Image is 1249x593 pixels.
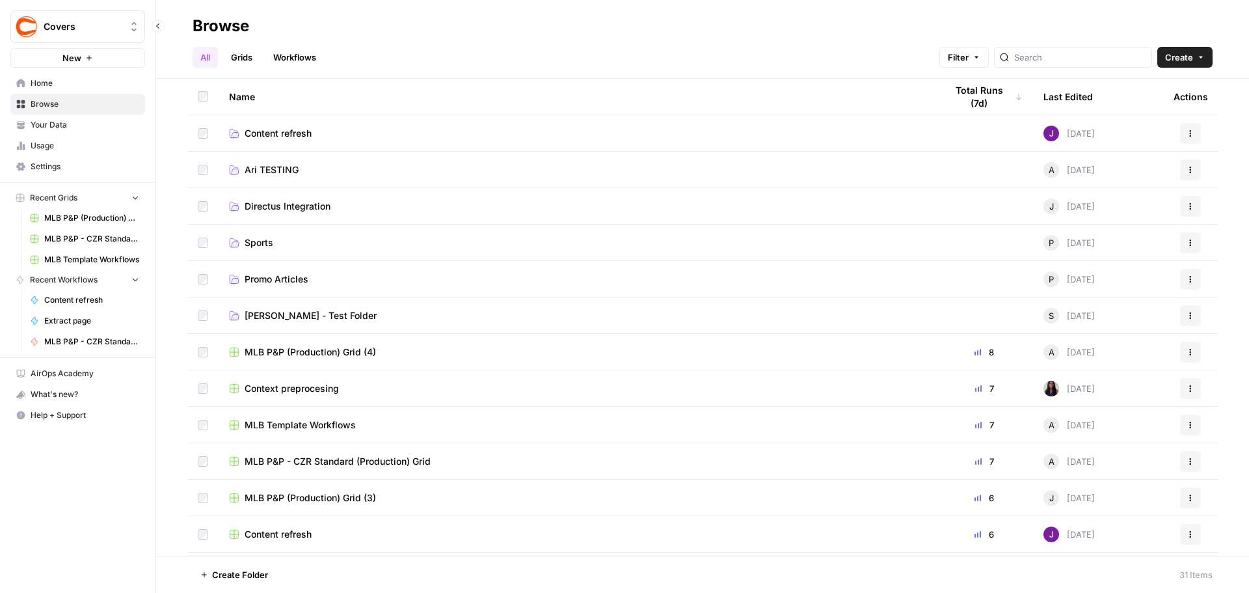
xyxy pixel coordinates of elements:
span: Home [31,77,139,89]
button: Create Folder [193,564,276,585]
span: J [1049,491,1054,504]
div: 8 [946,346,1023,359]
span: MLB P&P - CZR Standard (Production) Grid [245,455,431,468]
span: AirOps Academy [31,368,139,379]
a: MLB P&P (Production) Grid (4) [24,208,145,228]
a: Grids [223,47,260,68]
a: MLB P&P - CZR Standard (Production) Grid [229,455,925,468]
a: Workflows [265,47,324,68]
span: Filter [948,51,969,64]
img: nj1ssy6o3lyd6ijko0eoja4aphzn [1043,126,1059,141]
span: MLB P&P - CZR Standard (Production) Grid [44,233,139,245]
div: [DATE] [1043,381,1095,396]
div: What's new? [11,385,144,404]
span: MLB Template Workflows [44,254,139,266]
a: MLB Template Workflows [229,419,925,432]
span: A [1049,419,1054,432]
div: [DATE] [1043,235,1095,251]
div: [DATE] [1043,527,1095,542]
div: [DATE] [1043,344,1095,360]
button: What's new? [10,384,145,405]
button: Workspace: Covers [10,10,145,43]
a: All [193,47,218,68]
a: MLB P&P - CZR Standard (Production) [24,331,145,352]
button: New [10,48,145,68]
span: Promo Articles [245,273,308,286]
span: A [1049,346,1054,359]
input: Search [1014,51,1146,64]
img: Covers Logo [15,15,38,38]
div: Name [229,79,925,115]
span: Recent Grids [30,192,77,204]
a: Home [10,73,145,94]
span: [PERSON_NAME] - Test Folder [245,309,377,322]
span: MLB P&P - CZR Standard (Production) [44,336,139,348]
span: Ari TESTING [245,163,299,176]
a: MLB P&P (Production) Grid (4) [229,346,925,359]
a: Promo Articles [229,273,925,286]
span: Recent Workflows [30,274,98,286]
span: P [1049,236,1054,249]
span: Content refresh [245,528,312,541]
button: Filter [939,47,989,68]
a: Context preprocesing [229,382,925,395]
div: 7 [946,382,1023,395]
span: Browse [31,98,139,110]
a: Sports [229,236,925,249]
a: Content refresh [229,127,925,140]
div: 31 Items [1179,568,1213,581]
div: 6 [946,491,1023,504]
span: Content refresh [245,127,312,140]
a: Ari TESTING [229,163,925,176]
span: Create Folder [212,568,268,581]
a: AirOps Academy [10,363,145,384]
div: [DATE] [1043,199,1095,214]
span: MLB P&P (Production) Grid (3) [245,491,376,504]
div: [DATE] [1043,162,1095,178]
span: Help + Support [31,409,139,421]
a: Directus Integration [229,200,925,213]
a: Browse [10,94,145,115]
span: Extract page [44,315,139,327]
div: Actions [1174,79,1208,115]
a: Content refresh [24,290,145,310]
button: Recent Grids [10,188,145,208]
div: [DATE] [1043,417,1095,433]
span: MLB P&P (Production) Grid (4) [245,346,376,359]
span: A [1049,455,1054,468]
a: Extract page [24,310,145,331]
span: Context preprocesing [245,382,339,395]
a: MLB Template Workflows [24,249,145,270]
a: MLB P&P - CZR Standard (Production) Grid [24,228,145,249]
span: Your Data [31,119,139,131]
div: Last Edited [1043,79,1093,115]
img: nj1ssy6o3lyd6ijko0eoja4aphzn [1043,527,1059,542]
span: S [1049,309,1054,322]
a: Usage [10,135,145,156]
div: [DATE] [1043,126,1095,141]
span: Usage [31,140,139,152]
span: Create [1165,51,1193,64]
div: Browse [193,16,249,36]
div: 7 [946,455,1023,468]
a: Content refresh [229,528,925,541]
span: Sports [245,236,273,249]
span: Settings [31,161,139,172]
div: [DATE] [1043,490,1095,506]
span: Directus Integration [245,200,330,213]
button: Create [1157,47,1213,68]
img: rox323kbkgutb4wcij4krxobkpon [1043,381,1059,396]
a: Your Data [10,115,145,135]
div: [DATE] [1043,308,1095,324]
div: 7 [946,419,1023,432]
span: MLB P&P (Production) Grid (4) [44,212,139,224]
div: Total Runs (7d) [946,79,1023,115]
a: MLB P&P (Production) Grid (3) [229,491,925,504]
button: Recent Workflows [10,270,145,290]
span: P [1049,273,1054,286]
a: Settings [10,156,145,177]
span: J [1049,200,1054,213]
span: A [1049,163,1054,176]
div: [DATE] [1043,271,1095,287]
span: Covers [44,20,122,33]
